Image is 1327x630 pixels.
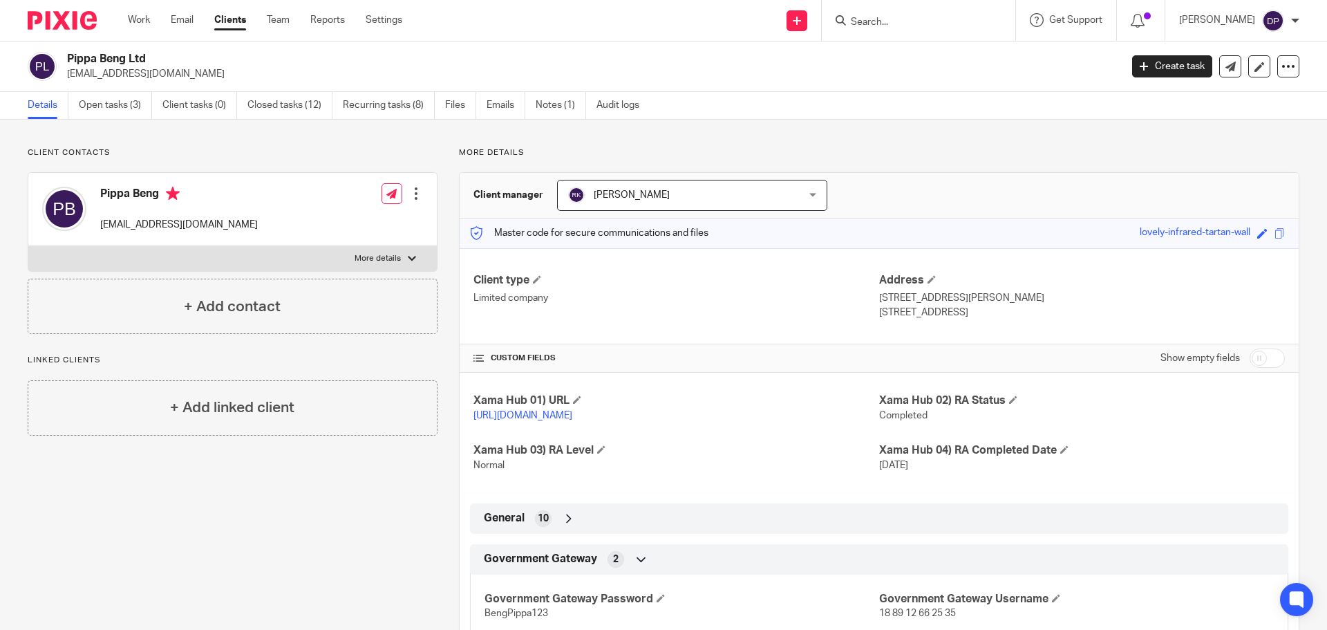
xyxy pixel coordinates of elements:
h4: Xama Hub 04) RA Completed Date [879,443,1285,458]
a: Audit logs [596,92,650,119]
p: Limited company [473,291,879,305]
span: Completed [879,411,928,420]
span: 10 [538,512,549,526]
h4: Xama Hub 01) URL [473,393,879,408]
a: Open tasks (3) [79,92,152,119]
p: More details [355,253,401,264]
span: Normal [473,461,505,470]
img: svg%3E [42,187,86,231]
a: Closed tasks (12) [247,92,332,119]
span: General [484,511,525,526]
p: Master code for secure communications and files [470,226,708,240]
h4: CUSTOM FIELDS [473,353,879,364]
p: Client contacts [28,147,437,158]
label: Show empty fields [1160,351,1240,365]
p: More details [459,147,1299,158]
p: Linked clients [28,355,437,366]
h4: + Add contact [184,296,281,317]
h3: Client manager [473,188,543,202]
img: svg%3E [28,52,57,81]
a: Create task [1132,55,1212,77]
img: svg%3E [568,187,585,203]
h4: Client type [473,273,879,288]
h4: Pippa Beng [100,187,258,204]
a: Notes (1) [536,92,586,119]
h4: Government Gateway Password [484,592,879,606]
a: Files [445,92,476,119]
span: 2 [613,553,619,566]
a: [URL][DOMAIN_NAME] [473,411,572,420]
input: Search [849,17,974,29]
a: Client tasks (0) [162,92,237,119]
h4: Government Gateway Username [879,592,1274,606]
p: [STREET_ADDRESS][PERSON_NAME] [879,291,1285,305]
a: Work [128,13,150,27]
a: Details [28,92,68,119]
h4: Xama Hub 03) RA Level [473,443,879,458]
img: svg%3E [1262,10,1284,32]
span: [PERSON_NAME] [594,190,670,200]
span: Government Gateway [484,552,597,566]
h4: Xama Hub 02) RA Status [879,393,1285,408]
p: [EMAIL_ADDRESS][DOMAIN_NAME] [100,218,258,232]
div: lovely-infrared-tartan-wall [1140,225,1250,241]
h2: Pippa Beng Ltd [67,52,903,66]
span: BengPippa123 [484,609,548,618]
h4: Address [879,273,1285,288]
p: [STREET_ADDRESS] [879,306,1285,319]
a: Settings [366,13,402,27]
span: [DATE] [879,461,908,470]
a: Team [267,13,290,27]
a: Clients [214,13,246,27]
img: Pixie [28,11,97,30]
p: [EMAIL_ADDRESS][DOMAIN_NAME] [67,67,1111,81]
span: Get Support [1049,15,1102,25]
a: Reports [310,13,345,27]
a: Emails [487,92,525,119]
a: Email [171,13,194,27]
h4: + Add linked client [170,397,294,418]
a: Recurring tasks (8) [343,92,435,119]
span: 18 89 12 66 25 35 [879,609,956,618]
i: Primary [166,187,180,201]
p: [PERSON_NAME] [1179,13,1255,27]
